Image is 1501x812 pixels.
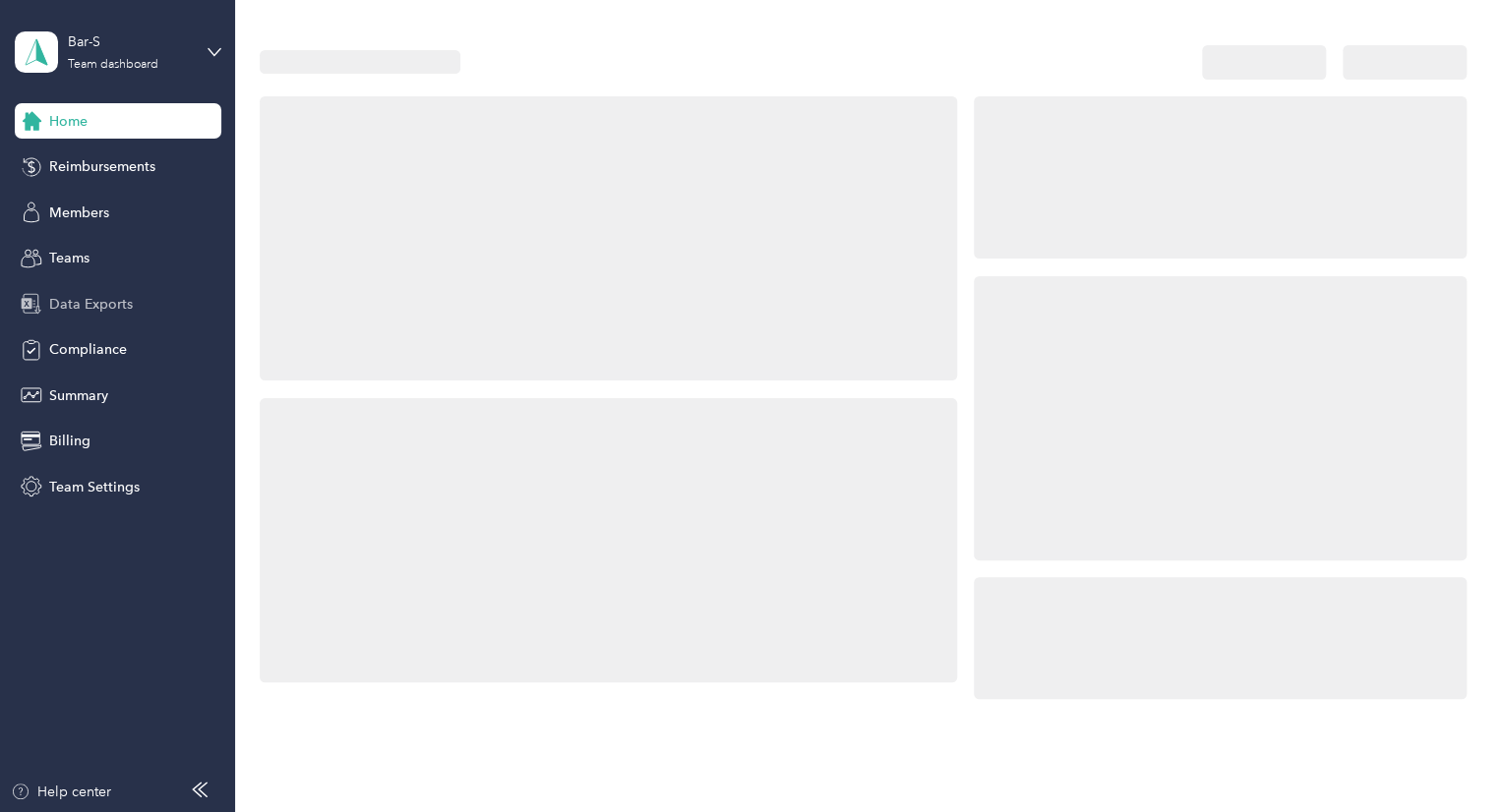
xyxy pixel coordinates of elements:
[1391,702,1501,812] iframe: Everlance-gr Chat Button Frame
[49,248,90,268] span: Teams
[49,111,88,132] span: Home
[11,782,111,802] button: Help center
[49,294,133,315] span: Data Exports
[49,477,140,497] span: Team Settings
[68,31,191,52] div: Bar-S
[68,59,158,71] div: Team dashboard
[49,431,90,451] span: Billing
[49,203,109,223] span: Members
[49,156,155,177] span: Reimbursements
[49,339,127,360] span: Compliance
[49,385,108,406] span: Summary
